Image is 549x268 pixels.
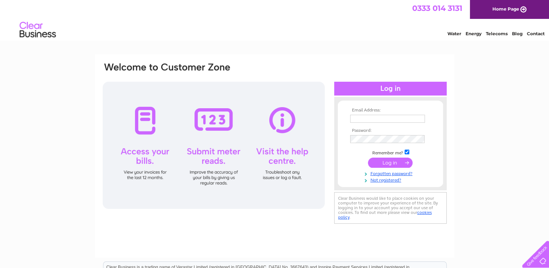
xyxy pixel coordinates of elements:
[103,4,446,35] div: Clear Business is a trading name of Verastar Limited (registered in [GEOGRAPHIC_DATA] No. 3667643...
[19,19,56,41] img: logo.png
[512,31,523,36] a: Blog
[486,31,508,36] a: Telecoms
[350,170,433,176] a: Forgotten password?
[348,149,433,156] td: Remember me?
[348,108,433,113] th: Email Address:
[412,4,462,13] a: 0333 014 3131
[350,176,433,183] a: Not registered?
[447,31,461,36] a: Water
[334,192,447,224] div: Clear Business would like to place cookies on your computer to improve your experience of the sit...
[338,210,432,220] a: cookies policy
[527,31,545,36] a: Contact
[466,31,482,36] a: Energy
[348,128,433,133] th: Password:
[368,158,413,168] input: Submit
